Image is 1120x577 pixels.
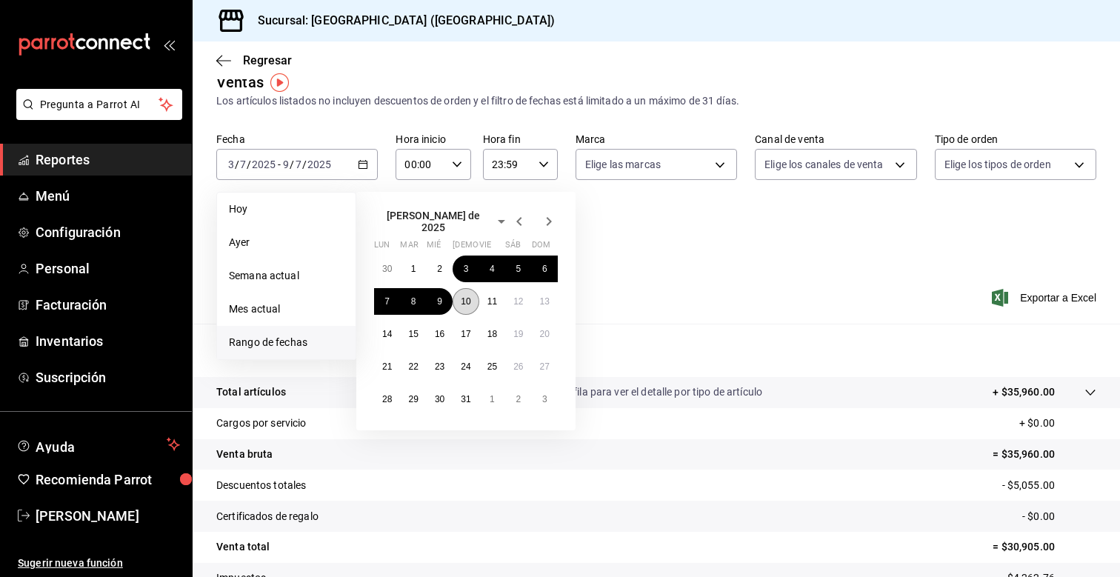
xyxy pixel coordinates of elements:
[461,329,470,339] abbr: 17 de julio de 2025
[216,416,307,431] p: Cargos por servicio
[229,201,344,217] span: Hoy
[18,556,180,571] span: Sugerir nueva función
[36,150,180,170] span: Reportes
[246,12,555,30] h3: Sucursal: [GEOGRAPHIC_DATA] ([GEOGRAPHIC_DATA])
[427,256,453,282] button: 2 de julio de 2025
[408,394,418,404] abbr: 29 de julio de 2025
[540,329,550,339] abbr: 20 de julio de 2025
[374,321,400,347] button: 14 de julio de 2025
[1019,416,1096,431] p: + $0.00
[36,259,180,279] span: Personal
[437,296,442,307] abbr: 9 de julio de 2025
[993,384,1055,400] p: + $35,960.00
[216,384,286,400] p: Total artículos
[542,394,547,404] abbr: 3 de agosto de 2025
[295,159,302,170] input: --
[944,157,1051,172] span: Elige los tipos de orden
[382,394,392,404] abbr: 28 de julio de 2025
[479,353,505,380] button: 25 de julio de 2025
[36,331,180,351] span: Inventarios
[36,295,180,315] span: Facturación
[453,386,479,413] button: 31 de julio de 2025
[36,506,180,526] span: [PERSON_NAME]
[995,289,1096,307] button: Exportar a Excel
[755,134,916,144] label: Canal de venta
[235,159,239,170] span: /
[10,107,182,123] a: Pregunta a Parrot AI
[400,240,418,256] abbr: martes
[251,159,276,170] input: ----
[427,321,453,347] button: 16 de julio de 2025
[400,321,426,347] button: 15 de julio de 2025
[163,39,175,50] button: open_drawer_menu
[453,321,479,347] button: 17 de julio de 2025
[505,288,531,315] button: 12 de julio de 2025
[435,361,444,372] abbr: 23 de julio de 2025
[479,288,505,315] button: 11 de julio de 2025
[540,361,550,372] abbr: 27 de julio de 2025
[374,353,400,380] button: 21 de julio de 2025
[453,288,479,315] button: 10 de julio de 2025
[487,296,497,307] abbr: 11 de julio de 2025
[243,53,292,67] span: Regresar
[516,394,521,404] abbr: 2 de agosto de 2025
[290,159,294,170] span: /
[453,240,540,256] abbr: jueves
[993,539,1096,555] p: = $30,905.00
[435,329,444,339] abbr: 16 de julio de 2025
[1002,478,1096,493] p: - $5,055.00
[282,159,290,170] input: --
[437,264,442,274] abbr: 2 de julio de 2025
[36,436,161,453] span: Ayuda
[532,240,550,256] abbr: domingo
[400,386,426,413] button: 29 de julio de 2025
[247,159,251,170] span: /
[216,93,1096,109] div: Los artículos listados no incluyen descuentos de orden y el filtro de fechas está limitado a un m...
[396,134,470,144] label: Hora inicio
[513,361,523,372] abbr: 26 de julio de 2025
[505,240,521,256] abbr: sábado
[490,394,495,404] abbr: 1 de agosto de 2025
[270,73,289,92] img: Tooltip marker
[216,509,319,524] p: Certificados de regalo
[461,296,470,307] abbr: 10 de julio de 2025
[427,240,441,256] abbr: miércoles
[993,447,1096,462] p: = $35,960.00
[36,470,180,490] span: Recomienda Parrot
[36,222,180,242] span: Configuración
[935,134,1096,144] label: Tipo de orden
[229,268,344,284] span: Semana actual
[239,159,247,170] input: --
[532,288,558,315] button: 13 de julio de 2025
[461,361,470,372] abbr: 24 de julio de 2025
[216,447,273,462] p: Venta bruta
[307,159,332,170] input: ----
[408,329,418,339] abbr: 15 de julio de 2025
[382,361,392,372] abbr: 21 de julio de 2025
[302,159,307,170] span: /
[532,256,558,282] button: 6 de julio de 2025
[36,367,180,387] span: Suscripción
[400,256,426,282] button: 1 de julio de 2025
[384,296,390,307] abbr: 7 de julio de 2025
[461,394,470,404] abbr: 31 de julio de 2025
[483,134,558,144] label: Hora fin
[229,335,344,350] span: Rango de fechas
[479,256,505,282] button: 4 de julio de 2025
[374,386,400,413] button: 28 de julio de 2025
[374,210,510,233] button: [PERSON_NAME] de 2025
[216,341,1096,359] p: Resumen
[464,264,469,274] abbr: 3 de julio de 2025
[505,386,531,413] button: 2 de agosto de 2025
[479,386,505,413] button: 1 de agosto de 2025
[532,386,558,413] button: 3 de agosto de 2025
[585,157,661,172] span: Elige las marcas
[382,264,392,274] abbr: 30 de junio de 2025
[278,159,281,170] span: -
[487,329,497,339] abbr: 18 de julio de 2025
[427,288,453,315] button: 9 de julio de 2025
[227,159,235,170] input: --
[576,134,737,144] label: Marca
